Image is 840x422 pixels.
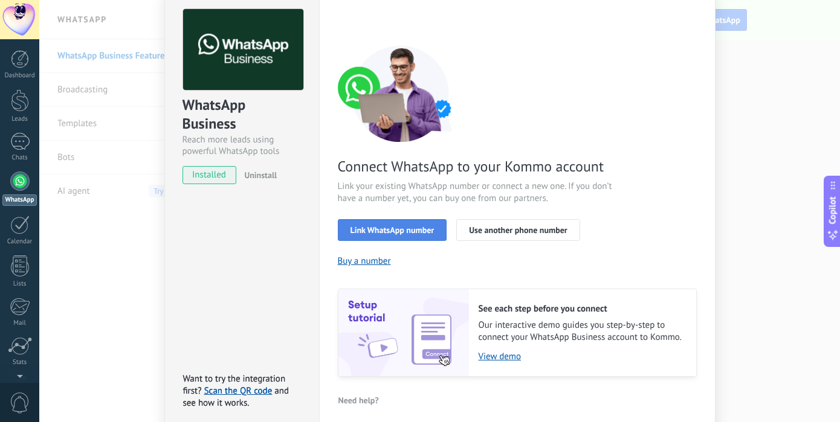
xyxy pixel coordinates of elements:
div: Chats [2,154,37,162]
span: Want to try the integration first? [183,373,286,397]
div: Stats [2,359,37,366]
button: Link WhatsApp number [338,219,447,241]
img: logo_main.png [183,9,303,91]
span: Link your existing WhatsApp number or connect a new one. If you don’t have a number yet, you can ... [338,181,625,205]
a: Scan the QR code [204,385,273,397]
button: Need help? [338,391,380,409]
div: WhatsApp Business [183,95,302,134]
div: WhatsApp [2,194,37,206]
div: Mail [2,319,37,327]
button: Buy a number [338,255,391,267]
h2: See each step before you connect [479,303,684,315]
button: Uninstall [239,166,277,184]
div: Reach more leads using powerful WhatsApp tools [183,134,302,157]
span: Our interactive demo guides you step-by-step to connect your WhatsApp Business account to Kommo. [479,319,684,344]
div: Leads [2,115,37,123]
span: Uninstall [244,170,277,181]
div: Calendar [2,238,37,246]
span: Connect WhatsApp to your Kommo account [338,157,625,176]
img: connect number [338,45,465,142]
span: and see how it works. [183,385,289,409]
span: Need help? [338,396,379,404]
span: Link WhatsApp number [351,226,435,234]
div: Dashboard [2,72,37,80]
a: View demo [479,351,684,362]
button: Use another phone number [456,219,580,241]
span: Use another phone number [469,226,567,234]
span: installed [183,166,236,184]
div: Lists [2,280,37,288]
span: Copilot [827,196,839,224]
